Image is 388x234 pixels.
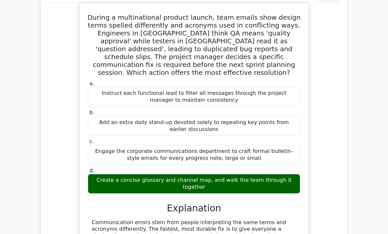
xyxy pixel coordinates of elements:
h3: Explanation [92,203,296,214]
span: a. [89,80,94,87]
span: b. [89,109,94,116]
div: Create a concise glossary and channel map, and walk the team through it together [88,174,300,194]
div: Engage the corporate communications department to craft formal bulletin-style emails for every pr... [88,145,300,165]
h5: During a multinational product launch, team emails show design terms spelled differently and acro... [87,13,301,76]
span: d. [89,167,94,174]
span: c. [89,138,94,144]
div: Add an extra daily stand-up devoted solely to repeating key points from earlier discussions [88,116,300,136]
div: Instruct each functional lead to filter all messages through the project manager to maintain cons... [88,87,300,107]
